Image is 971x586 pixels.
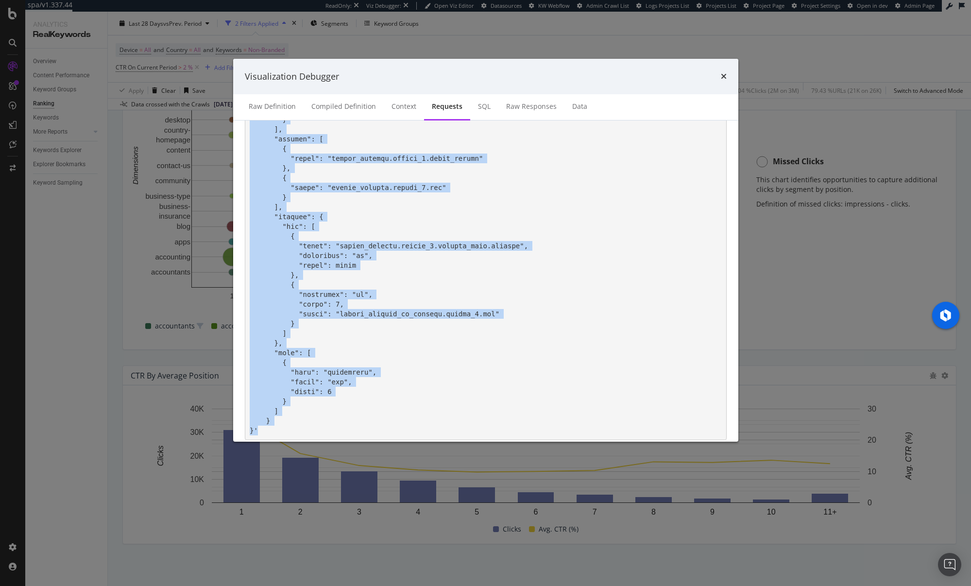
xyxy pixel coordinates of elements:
div: times [721,70,727,83]
div: Requests [432,102,462,111]
div: Context [392,102,416,111]
div: modal [233,59,738,442]
div: Visualization Debugger [245,70,339,83]
div: Compiled Definition [311,102,376,111]
div: Open Intercom Messenger [938,553,961,576]
div: Raw Definition [249,102,296,111]
div: Data [572,102,587,111]
div: Raw Responses [506,102,557,111]
div: SQL [478,102,491,111]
